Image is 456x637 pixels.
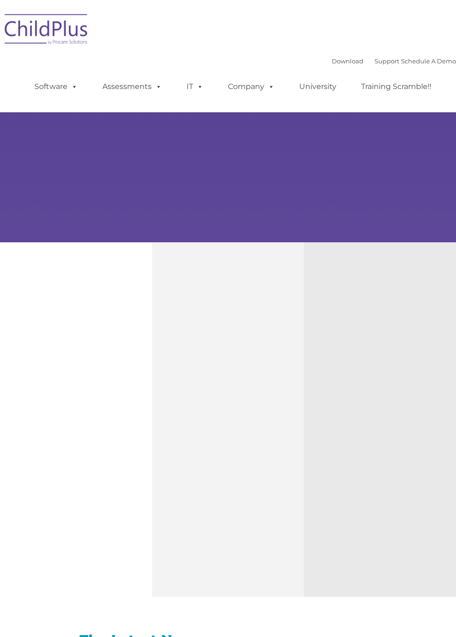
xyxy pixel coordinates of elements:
[177,77,213,96] a: IT
[401,57,456,65] a: Schedule A Demo
[25,77,87,96] a: Software
[352,77,441,96] a: Training Scramble!!
[219,77,284,96] a: Company
[332,57,456,65] font: |
[93,77,171,96] a: Assessments
[332,57,363,65] a: Download
[290,77,346,96] a: University
[375,57,399,65] a: Support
